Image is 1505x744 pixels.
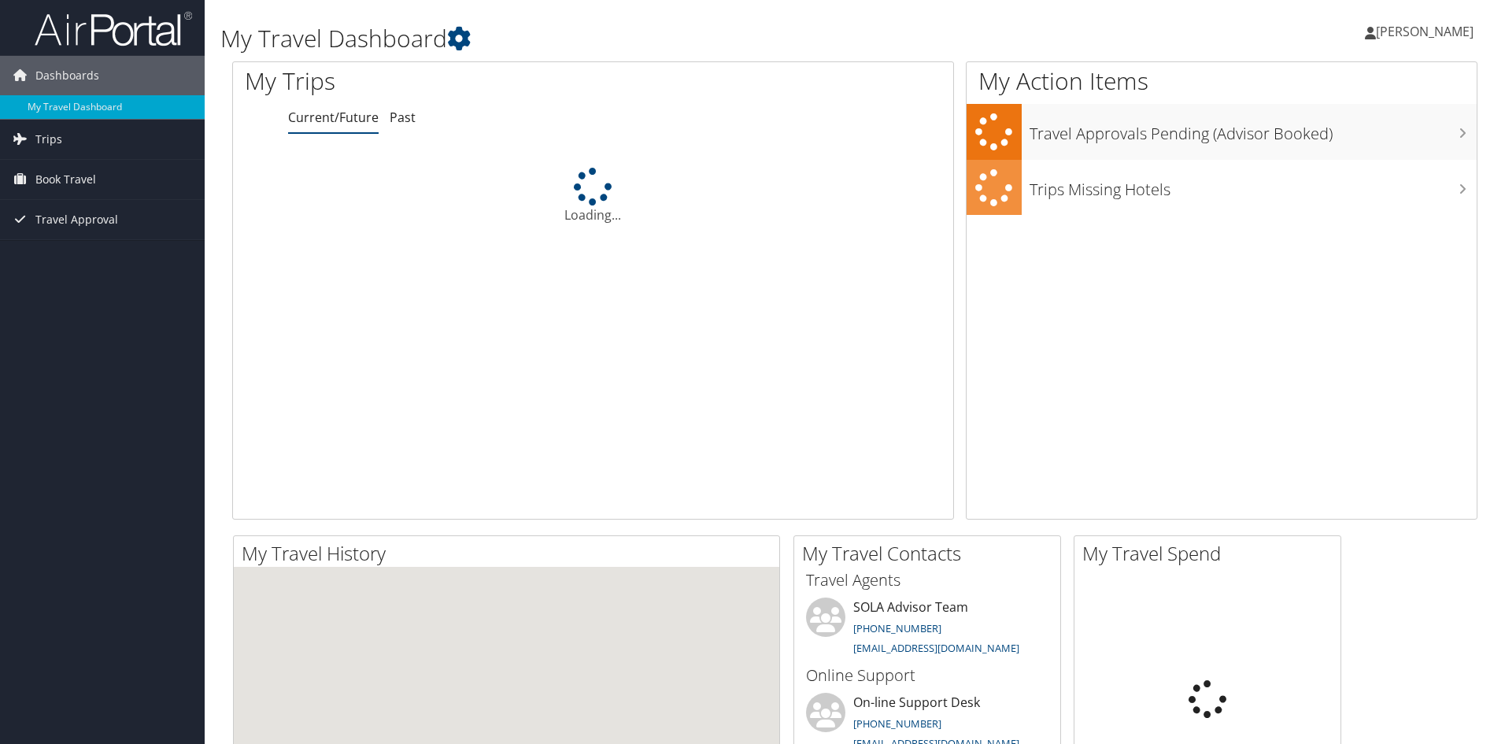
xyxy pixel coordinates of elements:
span: Trips [35,120,62,159]
h3: Travel Agents [806,569,1048,591]
span: [PERSON_NAME] [1376,23,1474,40]
h3: Trips Missing Hotels [1030,171,1477,201]
h2: My Travel History [242,540,779,567]
div: Loading... [233,168,953,224]
span: Dashboards [35,56,99,95]
li: SOLA Advisor Team [798,598,1056,662]
a: [EMAIL_ADDRESS][DOMAIN_NAME] [853,641,1019,655]
h2: My Travel Contacts [802,540,1060,567]
span: Travel Approval [35,200,118,239]
span: Book Travel [35,160,96,199]
h3: Online Support [806,664,1048,687]
a: [PERSON_NAME] [1365,8,1489,55]
a: [PHONE_NUMBER] [853,716,941,731]
a: Trips Missing Hotels [967,160,1477,216]
h3: Travel Approvals Pending (Advisor Booked) [1030,115,1477,145]
img: airportal-logo.png [35,10,192,47]
a: Current/Future [288,109,379,126]
h2: My Travel Spend [1082,540,1340,567]
a: [PHONE_NUMBER] [853,621,941,635]
a: Past [390,109,416,126]
h1: My Trips [245,65,642,98]
h1: My Travel Dashboard [220,22,1067,55]
a: Travel Approvals Pending (Advisor Booked) [967,104,1477,160]
h1: My Action Items [967,65,1477,98]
